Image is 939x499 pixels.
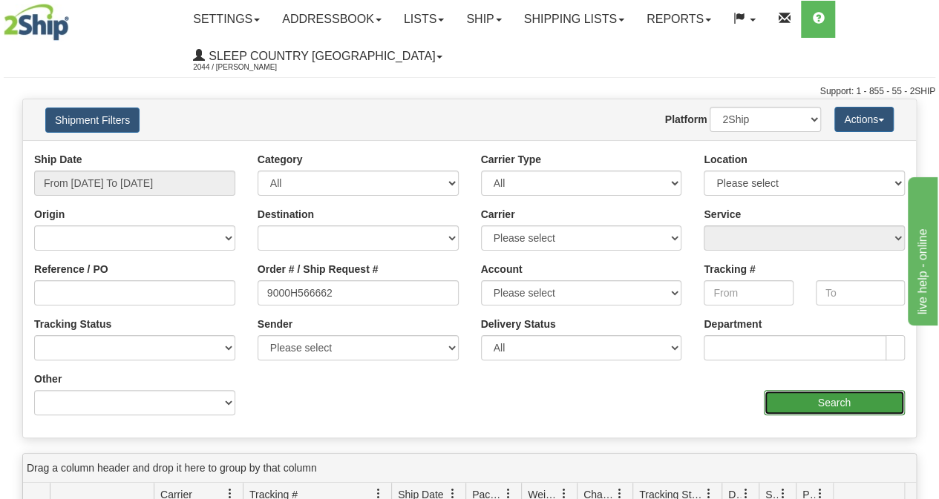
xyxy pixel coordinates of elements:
img: logo2044.jpg [4,4,69,41]
button: Actions [834,107,894,132]
label: Other [34,371,62,386]
a: Reports [635,1,722,38]
label: Sender [258,317,292,331]
a: Ship [455,1,512,38]
label: Order # / Ship Request # [258,262,379,277]
label: Reference / PO [34,262,108,277]
a: Settings [182,1,271,38]
input: Search [764,390,906,415]
iframe: chat widget [905,174,938,325]
input: To [816,280,905,305]
label: Carrier Type [481,152,541,167]
label: Carrier [481,207,515,222]
span: Sleep Country [GEOGRAPHIC_DATA] [205,50,435,62]
button: Shipment Filters [45,108,140,133]
label: Location [704,152,747,167]
label: Tracking # [704,262,755,277]
a: Shipping lists [513,1,635,38]
div: Support: 1 - 855 - 55 - 2SHIP [4,85,935,98]
label: Destination [258,207,314,222]
span: 2044 / [PERSON_NAME] [193,60,304,75]
label: Service [704,207,741,222]
label: Account [481,262,523,277]
label: Tracking Status [34,317,111,331]
div: grid grouping header [23,454,916,483]
a: Lists [393,1,455,38]
label: Platform [665,112,707,127]
a: Sleep Country [GEOGRAPHIC_DATA] 2044 / [PERSON_NAME] [182,38,454,75]
label: Delivery Status [481,317,556,331]
div: live help - online [11,9,137,27]
a: Addressbook [271,1,393,38]
label: Ship Date [34,152,82,167]
label: Category [258,152,303,167]
label: Department [704,317,762,331]
label: Origin [34,207,65,222]
input: From [704,280,793,305]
